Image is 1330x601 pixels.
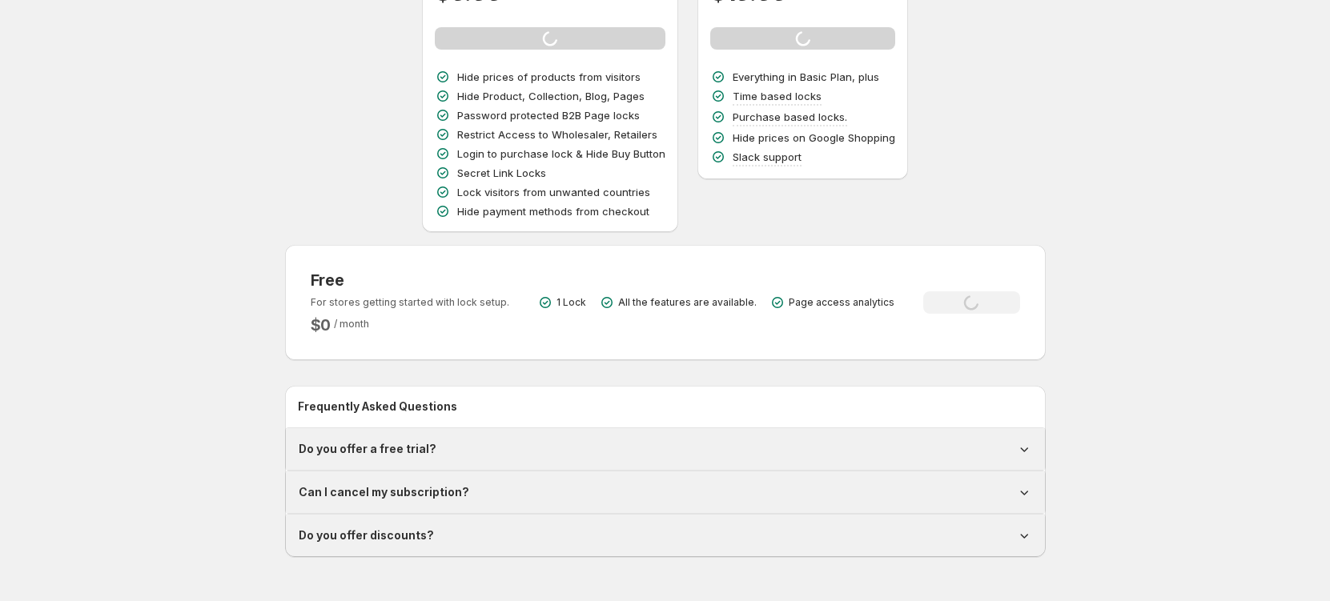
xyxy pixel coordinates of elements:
p: Hide payment methods from checkout [457,203,649,219]
h1: Do you offer a free trial? [299,441,436,457]
p: Lock visitors from unwanted countries [457,184,650,200]
p: All the features are available. [618,296,757,309]
p: Everything in Basic Plan, plus [733,69,879,85]
p: Restrict Access to Wholesaler, Retailers [457,126,657,142]
span: / month [334,318,369,330]
p: Login to purchase lock & Hide Buy Button [457,146,665,162]
p: Secret Link Locks [457,165,546,181]
p: Hide prices of products from visitors [457,69,641,85]
h2: Frequently Asked Questions [298,399,1033,415]
h1: Can I cancel my subscription? [299,484,469,500]
p: 1 Lock [557,296,586,309]
p: Purchase based locks. [733,109,847,125]
p: Page access analytics [789,296,894,309]
h2: $ 0 [311,315,331,335]
p: For stores getting started with lock setup. [311,296,509,309]
p: Time based locks [733,88,822,104]
p: Hide prices on Google Shopping [733,130,895,146]
p: Hide Product, Collection, Blog, Pages [457,88,645,104]
p: Slack support [733,149,802,165]
h3: Free [311,270,509,290]
p: Password protected B2B Page locks [457,107,640,123]
h1: Do you offer discounts? [299,527,434,543]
